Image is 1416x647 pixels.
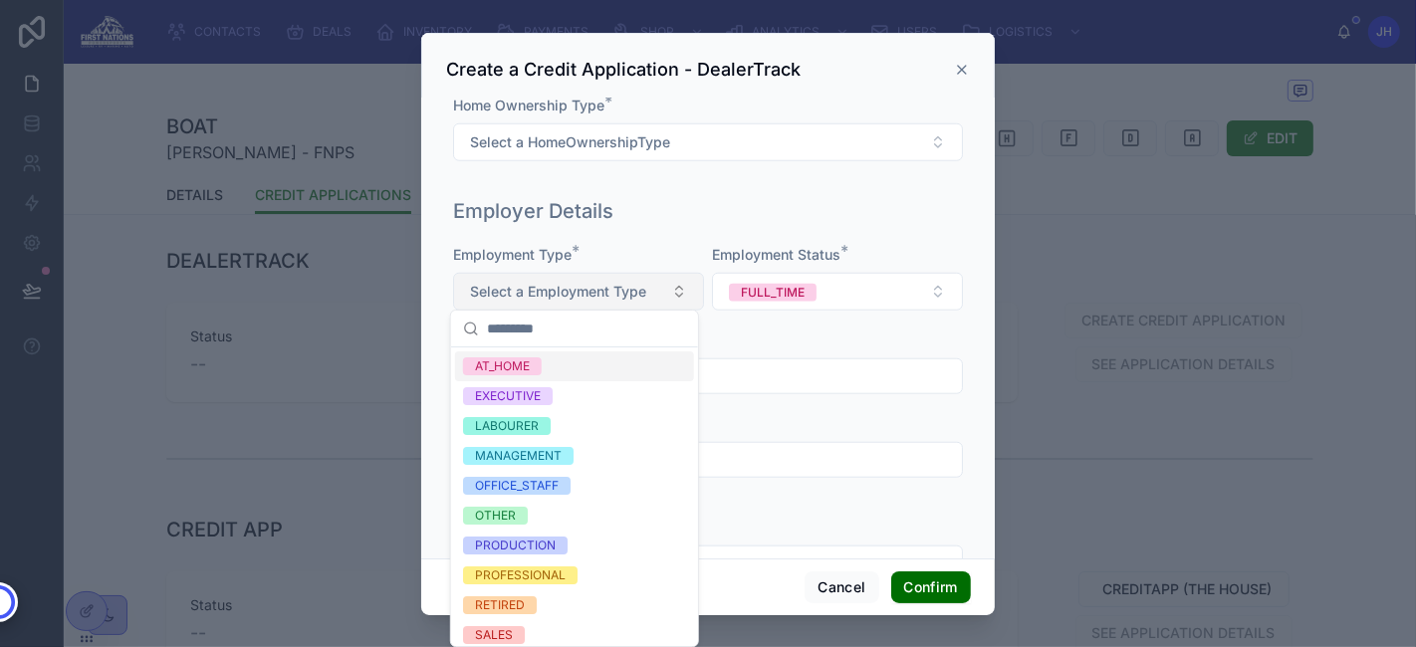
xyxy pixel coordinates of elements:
[453,246,572,263] span: Employment Type
[453,97,604,113] span: Home Ownership Type
[712,273,963,311] button: Select Button
[470,282,646,302] span: Select a Employment Type
[453,197,613,225] h1: Employer Details
[470,132,670,152] span: Select a HomeOwnershipType
[475,566,566,584] div: PROFESSIONAL
[475,596,525,614] div: RETIRED
[741,284,805,302] div: FULL_TIME
[475,447,562,465] div: MANAGEMENT
[475,626,513,644] div: SALES
[451,347,698,646] div: Suggestions
[475,477,559,495] div: OFFICE_STAFF
[475,357,530,375] div: AT_HOME
[475,387,541,405] div: EXECUTIVE
[891,571,971,603] button: Confirm
[475,417,539,435] div: LABOURER
[453,123,963,161] button: Select Button
[805,571,878,603] button: Cancel
[453,273,704,311] button: Select Button
[475,537,556,554] div: PRODUCTION
[712,246,840,263] span: Employment Status
[446,58,801,82] h3: Create a Credit Application - DealerTrack
[475,507,516,525] div: OTHER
